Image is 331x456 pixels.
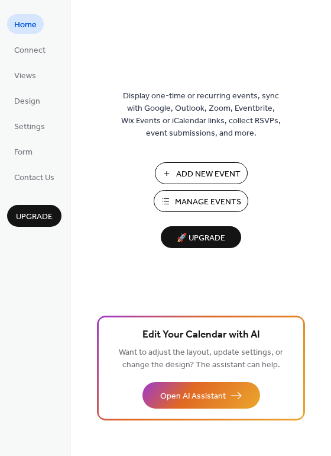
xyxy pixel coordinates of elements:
[175,196,241,208] span: Manage Events
[161,226,241,248] button: 🚀 Upgrade
[14,70,36,82] span: Views
[154,190,248,212] button: Manage Events
[121,90,281,140] span: Display one-time or recurring events, sync with Google, Outlook, Zoom, Eventbrite, Wix Events or ...
[7,205,61,227] button: Upgrade
[142,327,260,343] span: Edit Your Calendar with AI
[168,230,234,246] span: 🚀 Upgrade
[176,168,241,181] span: Add New Event
[7,65,43,85] a: Views
[160,390,226,403] span: Open AI Assistant
[14,146,33,159] span: Form
[14,172,54,184] span: Contact Us
[7,116,52,136] a: Settings
[142,382,260,409] button: Open AI Assistant
[155,162,248,184] button: Add New Event
[7,91,47,110] a: Design
[7,142,40,161] a: Form
[119,345,283,373] span: Want to adjust the layout, update settings, or change the design? The assistant can help.
[14,19,37,31] span: Home
[7,40,53,59] a: Connect
[14,44,46,57] span: Connect
[14,121,45,133] span: Settings
[7,167,61,187] a: Contact Us
[14,95,40,108] span: Design
[16,211,53,223] span: Upgrade
[7,14,44,34] a: Home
